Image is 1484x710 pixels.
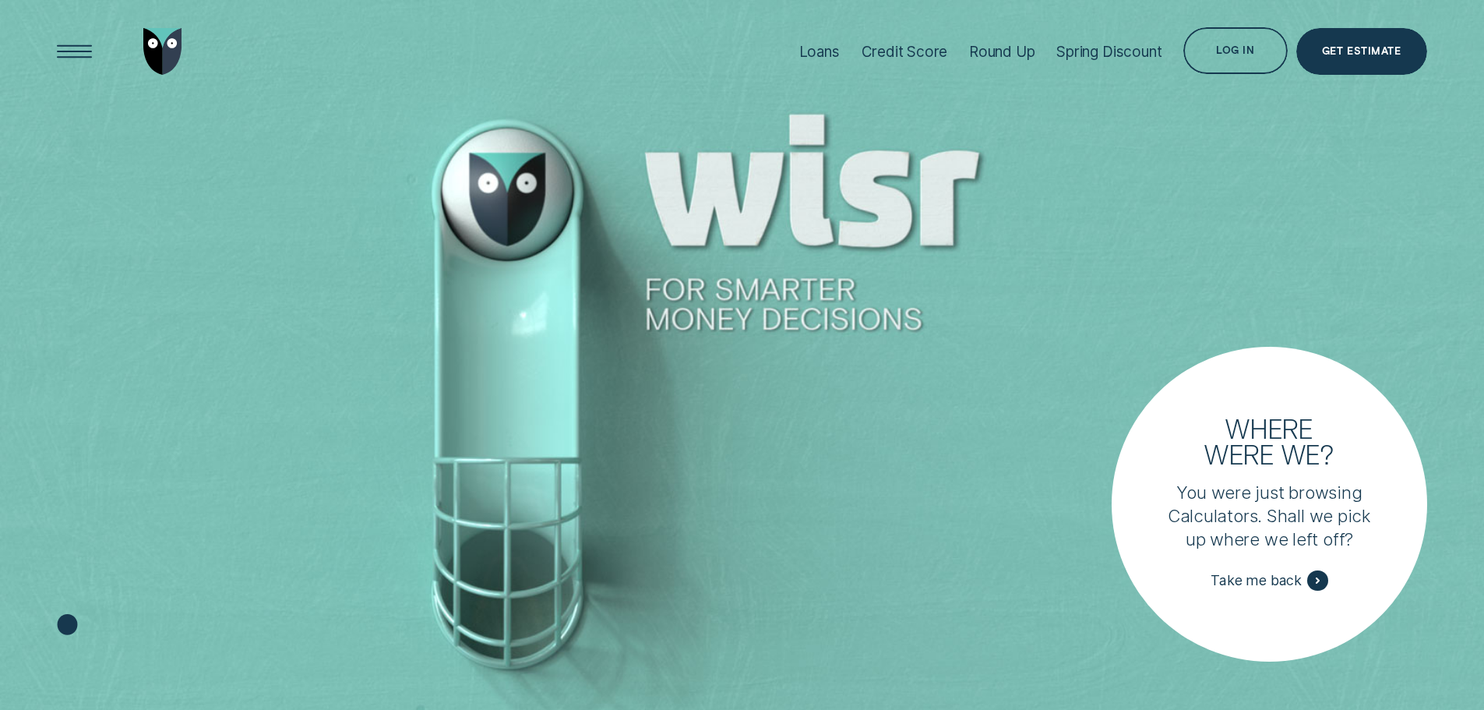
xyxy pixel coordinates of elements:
[799,43,840,61] div: Loans
[1193,415,1346,467] h3: Where were we?
[1112,347,1426,662] a: Where were we?You were just browsing Calculators. Shall we pick up where we left off?Take me back
[862,43,948,61] div: Credit Score
[143,28,182,75] img: Wisr
[1056,43,1161,61] div: Spring Discount
[1211,572,1302,589] span: Take me back
[51,28,98,75] button: Open Menu
[1165,481,1373,551] p: You were just browsing Calculators. Shall we pick up where we left off?
[1183,27,1287,74] button: Log in
[969,43,1035,61] div: Round Up
[1296,28,1427,75] a: Get Estimate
